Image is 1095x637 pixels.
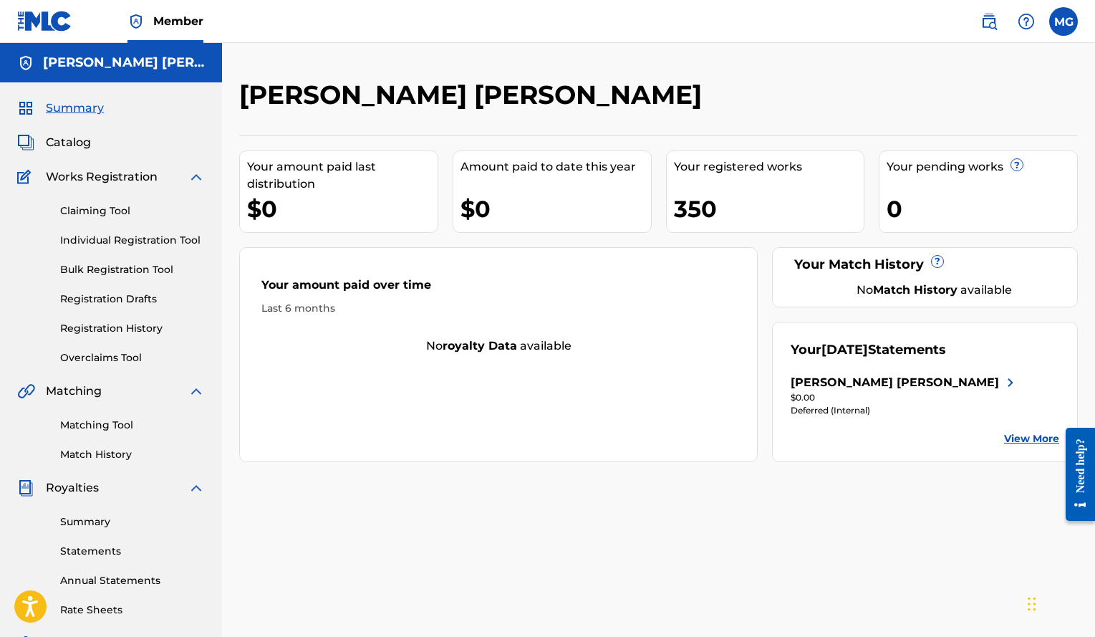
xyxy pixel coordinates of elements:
[1011,159,1023,171] span: ?
[887,158,1077,176] div: Your pending works
[43,54,205,71] h5: Manuel Antonio Gonzales Terrero
[60,233,205,248] a: Individual Registration Tool
[17,54,34,72] img: Accounts
[153,13,203,29] span: Member
[1023,568,1095,637] iframe: Chat Widget
[1012,7,1041,36] div: Help
[980,13,998,30] img: search
[17,383,35,400] img: Matching
[1018,13,1035,30] img: help
[975,7,1003,36] a: Public Search
[60,544,205,559] a: Statements
[247,158,438,193] div: Your amount paid last distribution
[17,168,36,186] img: Works Registration
[188,383,205,400] img: expand
[1002,374,1019,391] img: right chevron icon
[60,573,205,588] a: Annual Statements
[674,158,864,176] div: Your registered works
[17,134,34,151] img: Catalog
[247,193,438,225] div: $0
[60,418,205,433] a: Matching Tool
[460,193,651,225] div: $0
[46,168,158,186] span: Works Registration
[261,301,735,316] div: Last 6 months
[188,479,205,497] img: expand
[1004,431,1059,446] a: View More
[60,447,205,462] a: Match History
[60,350,205,365] a: Overclaims Tool
[674,193,864,225] div: 350
[188,168,205,186] img: expand
[17,134,91,151] a: CatalogCatalog
[239,79,709,111] h2: [PERSON_NAME] [PERSON_NAME]
[17,479,34,497] img: Royalties
[60,262,205,277] a: Bulk Registration Tool
[60,203,205,219] a: Claiming Tool
[791,404,1018,417] div: Deferred (Internal)
[791,374,1018,417] a: [PERSON_NAME] [PERSON_NAME]right chevron icon$0.00Deferred (Internal)
[460,158,651,176] div: Amount paid to date this year
[46,479,99,497] span: Royalties
[60,321,205,336] a: Registration History
[791,391,1018,404] div: $0.00
[1049,7,1078,36] div: User Menu
[443,339,517,353] strong: royalty data
[809,282,1059,299] div: No available
[1028,583,1036,626] div: Drag
[46,383,102,400] span: Matching
[46,100,104,117] span: Summary
[17,11,72,32] img: MLC Logo
[17,100,104,117] a: SummarySummary
[821,342,868,358] span: [DATE]
[791,255,1059,274] div: Your Match History
[791,340,946,360] div: Your Statements
[46,134,91,151] span: Catalog
[60,292,205,307] a: Registration Drafts
[932,256,943,267] span: ?
[127,13,145,30] img: Top Rightsholder
[887,193,1077,225] div: 0
[1055,417,1095,532] iframe: Resource Center
[60,514,205,530] a: Summary
[873,283,957,297] strong: Match History
[60,603,205,618] a: Rate Sheets
[17,100,34,117] img: Summary
[791,374,999,391] div: [PERSON_NAME] [PERSON_NAME]
[240,337,757,355] div: No available
[261,277,735,301] div: Your amount paid over time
